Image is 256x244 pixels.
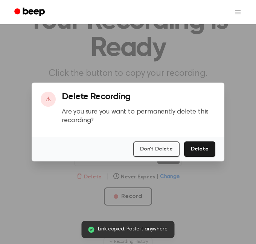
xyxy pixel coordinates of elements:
[62,108,215,125] p: Are you sure you want to permanently delete this recording?
[133,141,180,157] button: Don't Delete
[184,141,215,157] button: Delete
[41,92,56,107] div: ⚠
[229,3,247,21] button: Open menu
[62,92,215,102] h3: Delete Recording
[98,226,168,233] span: Link copied. Paste it anywhere.
[9,5,52,20] a: Beep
